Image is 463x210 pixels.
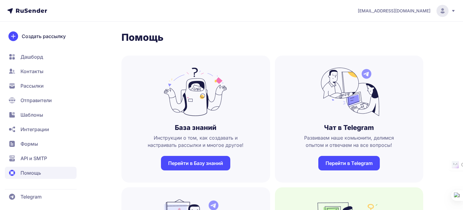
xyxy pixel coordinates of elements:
[318,156,380,170] a: Перейти в Telegram
[20,140,38,147] span: Формы
[5,191,77,203] a: Telegram
[20,193,42,200] span: Telegram
[175,123,216,132] h3: База знаний
[20,97,52,104] span: Отправители
[358,8,430,14] span: [EMAIL_ADDRESS][DOMAIN_NAME]
[20,68,43,75] span: Контакты
[20,126,49,133] span: Интеграции
[164,68,227,116] img: no_photo
[22,33,66,40] span: Создать рассылку
[20,82,44,89] span: Рассылки
[317,68,381,116] img: no_photo
[121,31,423,44] h1: Помощь
[131,134,260,149] span: Инструкции о том, как создавать и настраивать рассылки и многое другое!
[20,155,47,162] span: API и SMTP
[20,53,43,60] span: Дашборд
[20,111,43,118] span: Шаблоны
[324,123,374,132] h3: Чат в Telegram
[285,134,414,149] span: Развиваем наше комьюнити, делимся опытом и отвечаем на все вопросы!
[161,156,230,170] a: Перейти в Базу знаний
[20,169,41,176] span: Помощь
